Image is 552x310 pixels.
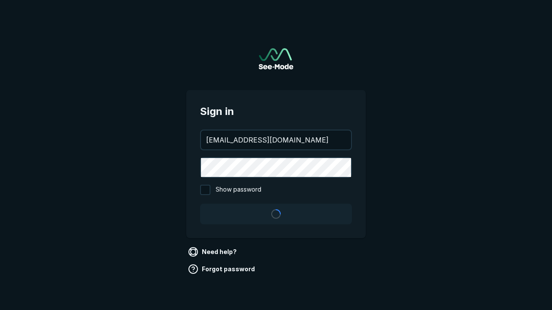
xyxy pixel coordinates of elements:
span: Sign in [200,104,352,119]
img: See-Mode Logo [259,48,293,69]
a: Go to sign in [259,48,293,69]
a: Need help? [186,245,240,259]
a: Forgot password [186,262,258,276]
span: Show password [216,185,261,195]
input: your@email.com [201,130,351,149]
